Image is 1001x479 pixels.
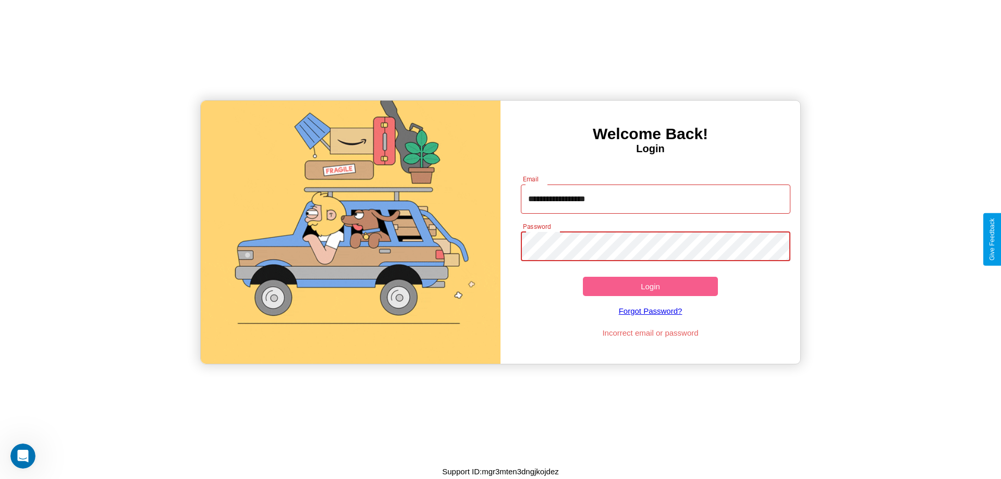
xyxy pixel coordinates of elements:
div: Give Feedback [988,218,996,261]
iframe: Intercom live chat [10,444,35,469]
p: Support ID: mgr3mten3dngjkojdez [442,464,558,478]
h3: Welcome Back! [500,125,800,143]
label: Password [523,222,551,231]
img: gif [201,101,500,364]
p: Incorrect email or password [516,326,786,340]
a: Forgot Password? [516,296,786,326]
label: Email [523,175,539,183]
button: Login [583,277,718,296]
h4: Login [500,143,800,155]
